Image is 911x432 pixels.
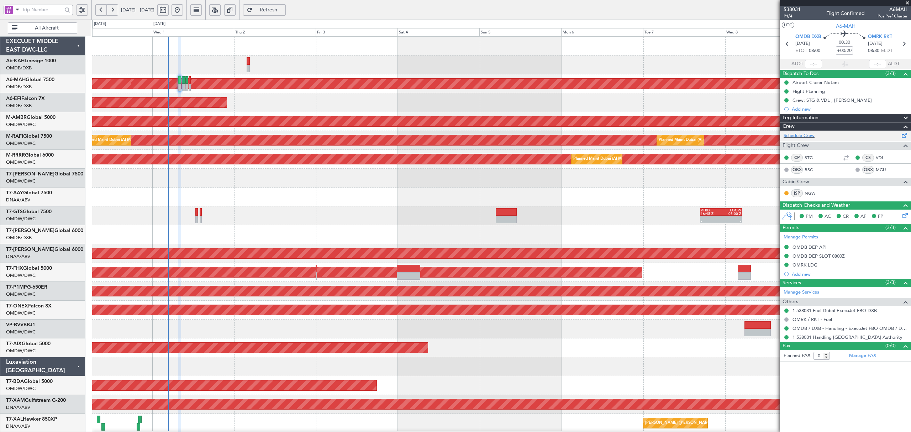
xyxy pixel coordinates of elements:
[153,21,165,27] div: [DATE]
[843,213,849,220] span: CR
[6,253,30,260] a: DNAA/ABV
[243,4,286,16] button: Refresh
[6,153,54,158] a: M-RRRRGlobal 6000
[885,279,896,286] span: (3/3)
[6,341,51,346] a: T7-AIXGlobal 5000
[70,28,152,37] div: Tue 30
[6,310,36,316] a: OMDW/DWC
[784,352,810,359] label: Planned PAX
[876,167,892,173] a: MGU
[878,213,883,220] span: FP
[885,70,896,77] span: (3/3)
[6,272,36,279] a: OMDW/DWC
[6,291,36,297] a: OMDW/DWC
[6,209,52,214] a: T7-GTSGlobal 7500
[6,172,83,177] a: T7-[PERSON_NAME]Global 7500
[784,6,801,13] span: 538031
[6,329,36,335] a: OMDW/DWC
[6,228,54,233] span: T7-[PERSON_NAME]
[561,28,643,37] div: Mon 6
[573,154,643,164] div: Planned Maint Dubai (Al Maktoum Intl)
[868,33,892,41] span: OMRK RKT
[825,213,831,220] span: AC
[792,106,907,112] div: Add new
[792,97,872,103] div: Crew: STG & VDL , [PERSON_NAME]
[783,70,818,78] span: Dispatch To-Dos
[784,289,819,296] a: Manage Services
[783,142,809,150] span: Flight Crew
[6,77,54,82] a: A6-MAHGlobal 7500
[6,209,23,214] span: T7-GTS
[6,322,23,327] span: VP-BVV
[6,121,36,128] a: OMDW/DWC
[805,154,821,161] a: STG
[6,235,32,241] a: OMDB/DXB
[6,65,32,71] a: OMDB/DXB
[725,28,807,37] div: Wed 8
[6,379,53,384] a: T7-BDAGlobal 5000
[6,115,56,120] a: M-AMBRGlobal 5000
[721,209,741,212] div: EGGW
[784,234,818,241] a: Manage Permits
[701,209,721,212] div: VTBD
[6,304,52,309] a: T7-ONEXFalcon 8X
[8,22,77,34] button: All Aircraft
[881,47,892,54] span: ELDT
[6,417,23,422] span: T7-XAL
[792,88,825,94] div: Flight PLanning
[826,10,865,17] div: Flight Confirmed
[152,28,234,37] div: Wed 1
[316,28,397,37] div: Fri 3
[6,178,36,184] a: OMDW/DWC
[6,159,36,165] a: OMDW/DWC
[862,154,874,162] div: CS
[22,4,62,15] input: Trip Number
[6,304,28,309] span: T7-ONEX
[6,348,36,354] a: OMDW/DWC
[792,325,907,331] a: OMDB / DXB - Handling - ExecuJet FBO OMDB / DXB
[6,417,57,422] a: T7-XALHawker 850XP
[862,166,874,174] div: OBX
[839,39,850,46] span: 00:30
[860,213,866,220] span: AF
[885,224,896,231] span: (3/3)
[791,166,803,174] div: OBX
[792,79,839,85] div: Airport Closer Notam
[792,262,817,268] div: OMRK LDG
[792,307,877,314] a: 1 538031 Fuel Dubai ExecuJet FBO DXB
[701,212,721,216] div: 16:45 Z
[791,60,803,68] span: ATOT
[783,201,850,210] span: Dispatch Checks and Weather
[6,247,54,252] span: T7-[PERSON_NAME]
[792,253,845,259] div: OMDB DEP SLOT 0800Z
[792,316,832,322] a: OMRK / RKT - Fuel
[659,135,729,146] div: Planned Maint Dubai (Al Maktoum Intl)
[121,7,154,13] span: [DATE] - [DATE]
[795,33,821,41] span: OMDB DXB
[805,167,821,173] a: BSC
[885,342,896,349] span: (0/0)
[6,247,83,252] a: T7-[PERSON_NAME]Global 6000
[868,47,879,54] span: 08:30
[721,220,741,223] div: -
[6,134,52,139] a: M-RAFIGlobal 7500
[792,244,827,250] div: OMDB DEP API
[784,13,801,19] span: P1/4
[6,398,66,403] a: T7-XAMGulfstream G-200
[6,190,23,195] span: T7-AAY
[783,114,818,122] span: Leg Information
[6,102,32,109] a: OMDB/DXB
[868,40,883,47] span: [DATE]
[806,213,813,220] span: PM
[783,122,795,131] span: Crew
[782,22,794,28] button: UTC
[795,40,810,47] span: [DATE]
[6,398,25,403] span: T7-XAM
[783,298,798,306] span: Others
[6,266,52,271] a: T7-FHXGlobal 5000
[878,6,907,13] span: A6MAH
[783,178,809,186] span: Cabin Crew
[6,58,25,63] span: A6-KAH
[6,84,32,90] a: OMDB/DXB
[19,26,75,31] span: All Aircraft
